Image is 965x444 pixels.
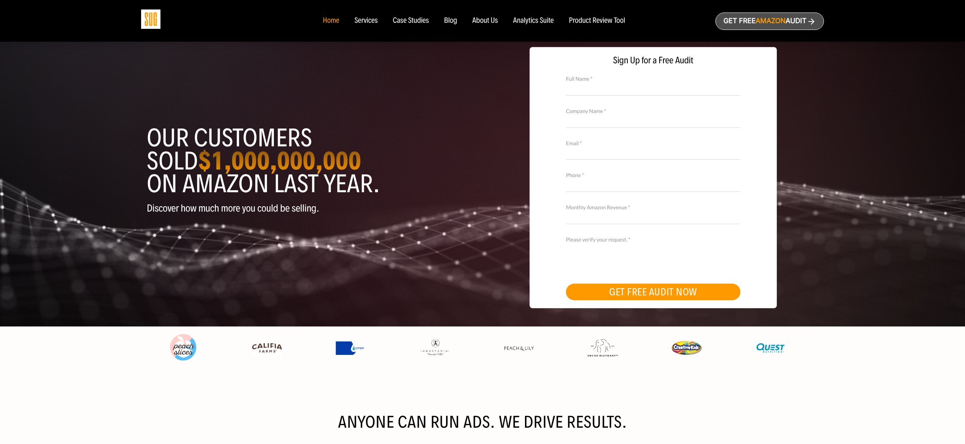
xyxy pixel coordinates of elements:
a: Get freeAmazonAudit [715,13,824,30]
a: Analytics Suite [513,17,554,25]
label: Please verify your request. * [566,235,740,244]
img: Quest Nutriton [755,340,786,356]
img: Drunk Elephant [588,339,618,357]
label: Full Name * [566,75,740,83]
label: Phone * [566,171,740,179]
h1: Our customers sold on Amazon last year. [147,127,477,195]
img: Express Water [336,341,366,355]
a: Product Review Tool [569,17,625,25]
a: Services [354,17,377,25]
label: Email * [566,139,740,147]
input: Company Name * [566,114,740,127]
input: Full Name * [566,82,740,95]
h2: Anyone can run ads. We drive results. [141,415,824,430]
strong: $1,000,000,000 [198,145,361,176]
button: GET FREE AUDIT NOW [566,284,740,300]
iframe: reCAPTCHA [566,243,681,272]
label: Company Name * [566,107,740,115]
span: Sign Up for a Free Audit [538,55,769,66]
a: Blog [444,17,457,25]
input: Contact Number * [566,179,740,192]
img: Anastasia Beverly Hills [420,339,450,357]
img: Peach Slices [168,333,198,363]
img: Peach & Lily [504,346,534,351]
input: Email * [566,146,740,160]
img: Creative Kids [671,341,702,355]
img: Sug [141,9,160,29]
img: Califia Farms [252,340,282,356]
label: Monthly Amazon Revenue * [566,203,740,212]
p: Discover how much more you could be selling. [147,203,477,214]
input: Monthly Amazon Revenue * [566,211,740,224]
span: Amazon [756,17,786,25]
a: Case Studies [393,17,429,25]
a: About Us [472,17,498,25]
a: Home [323,17,339,25]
